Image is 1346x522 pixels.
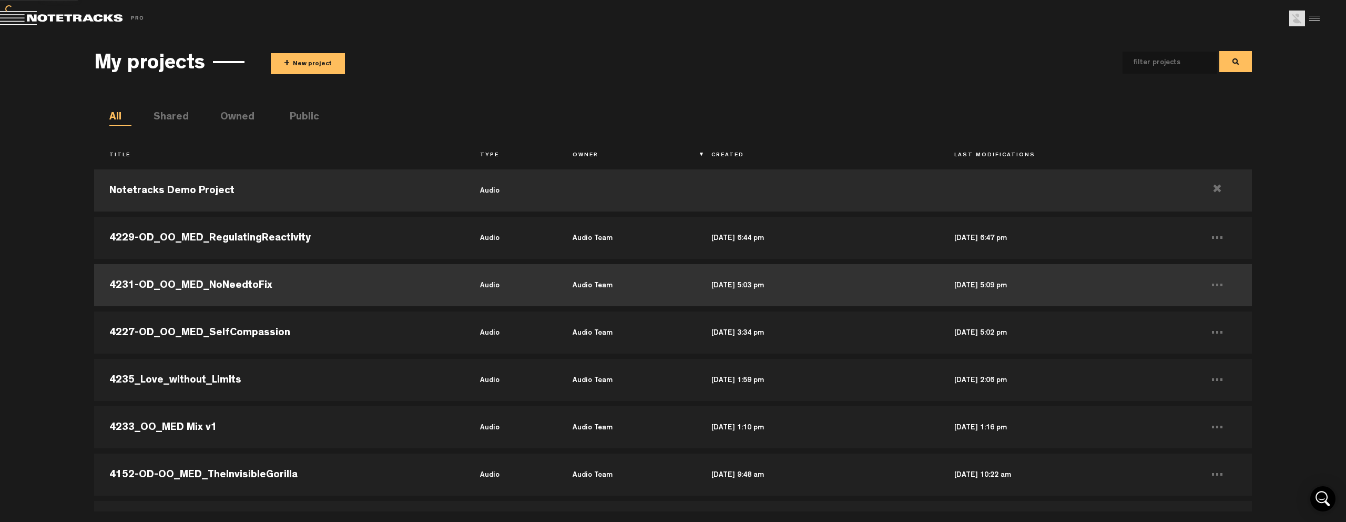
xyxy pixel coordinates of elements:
td: Notetracks Demo Project [94,167,465,214]
td: [DATE] 1:10 pm [696,404,939,451]
td: [DATE] 5:03 pm [696,262,939,309]
td: 4227-OD_OO_MED_SelfCompassion [94,309,465,356]
button: +New project [271,53,345,74]
h3: My projects [94,53,205,76]
td: Audio Team [557,356,696,404]
th: Owner [557,147,696,165]
td: Audio Team [557,262,696,309]
td: [DATE] 6:44 pm [696,214,939,262]
td: 4229-OD_OO_MED_RegulatingReactivity [94,214,465,262]
input: filter projects [1123,52,1200,74]
span: + [284,58,290,70]
td: Audio Team [557,214,696,262]
td: audio [465,167,557,214]
td: Audio Team [557,309,696,356]
div: Open Intercom Messenger [1310,486,1335,511]
td: ... [1182,309,1252,356]
td: Audio Team [557,451,696,498]
td: ... [1182,451,1252,498]
td: ... [1182,356,1252,404]
td: [DATE] 1:59 pm [696,356,939,404]
th: Created [696,147,939,165]
td: 4231-OD_OO_MED_NoNeedtoFix [94,262,465,309]
td: 4233_OO_MED Mix v1 [94,404,465,451]
th: Last Modifications [939,147,1182,165]
td: [DATE] 5:02 pm [939,309,1182,356]
td: Audio Team [557,404,696,451]
td: audio [465,262,557,309]
li: Shared [154,110,176,126]
img: ACg8ocLu3IjZ0q4g3Sv-67rBggf13R-7caSq40_txJsJBEcwv2RmFg=s96-c [1289,11,1305,26]
li: Public [290,110,312,126]
li: All [109,110,131,126]
td: audio [465,356,557,404]
td: ... [1182,214,1252,262]
li: Owned [220,110,242,126]
td: audio [465,451,557,498]
td: audio [465,404,557,451]
td: 4152-OD-OO_MED_TheInvisibleGorilla [94,451,465,498]
td: [DATE] 5:09 pm [939,262,1182,309]
td: [DATE] 1:16 pm [939,404,1182,451]
td: audio [465,309,557,356]
td: audio [465,214,557,262]
th: Title [94,147,465,165]
td: [DATE] 3:34 pm [696,309,939,356]
th: Type [465,147,557,165]
td: [DATE] 9:48 am [696,451,939,498]
td: [DATE] 2:06 pm [939,356,1182,404]
td: [DATE] 6:47 pm [939,214,1182,262]
td: ... [1182,262,1252,309]
td: 4235_Love_without_Limits [94,356,465,404]
td: [DATE] 10:22 am [939,451,1182,498]
td: ... [1182,404,1252,451]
